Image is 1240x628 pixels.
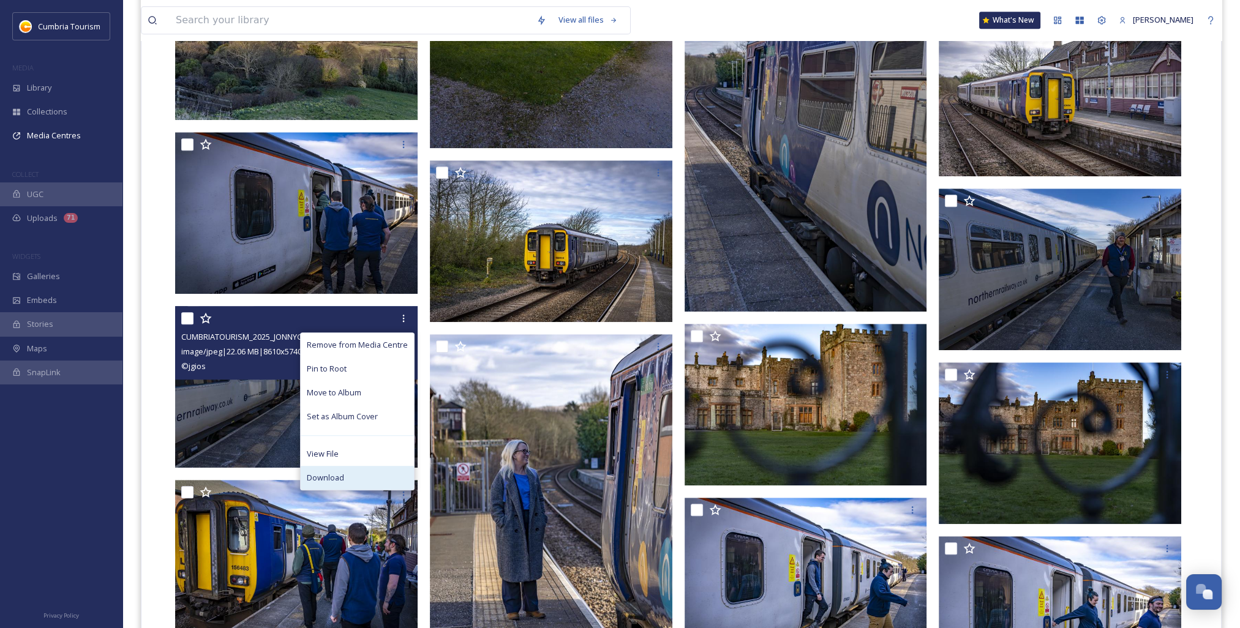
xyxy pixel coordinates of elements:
[12,252,40,261] span: WIDGETS
[307,387,361,398] span: Move to Album
[1186,574,1222,610] button: Open Chat
[27,318,53,330] span: Stories
[939,189,1181,350] img: CUMBRIATOURISM_2025_JONNYGIOS_MUNCASTER_40.jpg
[43,611,79,619] span: Privacy Policy
[430,160,672,322] img: CUMBRIATOURISM_2025_JONNYGIOS_MUNCASTER_12.jpg
[27,294,57,306] span: Embeds
[1113,8,1200,32] a: [PERSON_NAME]
[685,324,927,485] img: CUMBRIATOURISM_2025_JONNYGIOS_MUNCASTER_56.jpg
[64,213,78,223] div: 71
[307,472,344,484] span: Download
[307,411,378,422] span: Set as Album Cover
[27,189,43,200] span: UGC
[27,367,61,378] span: SnapLink
[181,331,391,342] span: CUMBRIATOURISM_2025_JONNYGIOS_MUNCASTER_39.jpg
[27,212,58,224] span: Uploads
[307,339,408,351] span: Remove from Media Centre
[181,361,206,372] span: © jgios
[170,7,530,34] input: Search your library
[12,63,34,72] span: MEDIA
[20,20,32,32] img: images.jpg
[27,343,47,354] span: Maps
[175,306,418,468] img: CUMBRIATOURISM_2025_JONNYGIOS_MUNCASTER_39.jpg
[307,363,347,375] span: Pin to Root
[181,346,302,357] span: image/jpeg | 22.06 MB | 8610 x 5740
[27,130,81,141] span: Media Centres
[939,15,1181,176] img: CUMBRIATOURISM_2025_JONNYGIOS_MUNCASTER_11.jpg
[27,106,67,118] span: Collections
[12,170,39,179] span: COLLECT
[939,362,1181,524] img: CUMBRIATOURISM_2025_JONNYGIOS_MUNCASTER_57.jpg
[43,607,79,622] a: Privacy Policy
[552,8,624,32] a: View all files
[175,132,418,294] img: CUMBRIATOURISM_2025_JONNYGIOS_MUNCASTER_15.jpg
[1133,14,1193,25] span: [PERSON_NAME]
[27,82,51,94] span: Library
[979,12,1040,29] a: What's New
[38,21,100,32] span: Cumbria Tourism
[307,448,339,460] span: View File
[27,271,60,282] span: Galleries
